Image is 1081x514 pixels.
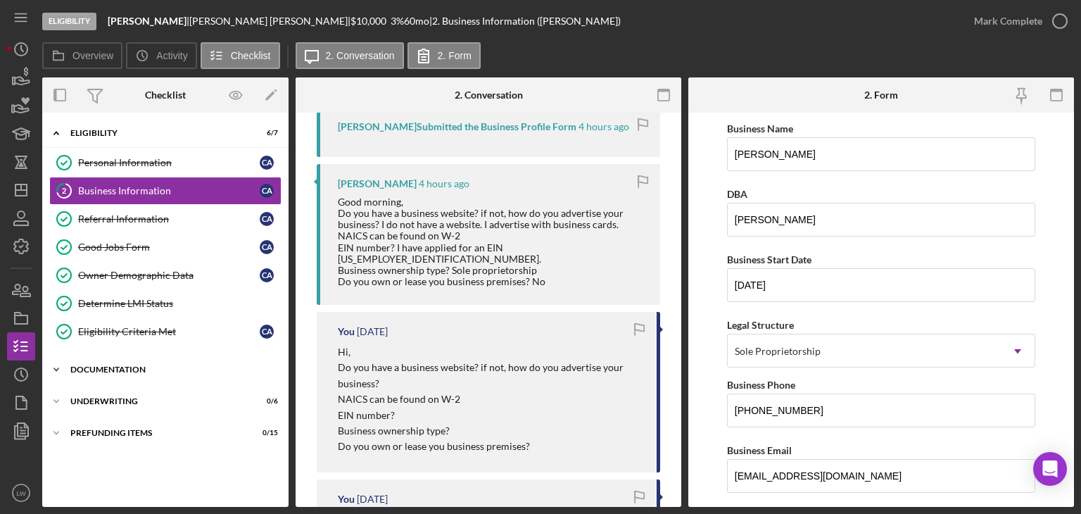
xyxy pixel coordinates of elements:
div: Personal Information [78,157,260,168]
label: 2. Conversation [326,50,395,61]
div: 0 / 6 [253,397,278,406]
a: Owner Demographic DataCA [49,261,282,289]
div: 2. Conversation [455,89,523,101]
label: Checklist [231,50,271,61]
div: [PERSON_NAME] [PERSON_NAME] | [189,15,350,27]
div: 60 mo [404,15,429,27]
p: Do you own or lease you business premises? [338,439,643,454]
div: C A [260,156,274,170]
button: Overview [42,42,122,69]
label: Business Phone [727,379,795,391]
div: Prefunding Items [70,429,243,437]
div: 6 / 7 [253,129,278,137]
div: Checklist [145,89,186,101]
button: 2. Form [407,42,481,69]
button: Mark Complete [960,7,1074,35]
button: LW [7,479,35,507]
div: Good morning, Do you have a business website? if not, how do you advertise your business? I do no... [338,196,646,287]
b: [PERSON_NAME] [108,15,187,27]
div: Mark Complete [974,7,1042,35]
div: Eligibility Criteria Met [78,326,260,337]
a: Referral InformationCA [49,205,282,233]
div: 0 / 15 [253,429,278,437]
div: C A [260,212,274,226]
label: Business Name [727,123,793,134]
label: DBA [727,188,747,200]
a: Eligibility Criteria MetCA [49,318,282,346]
button: 2. Conversation [296,42,404,69]
label: Activity [156,50,187,61]
div: C A [260,240,274,254]
a: Good Jobs FormCA [49,233,282,261]
div: 2. Form [864,89,898,101]
div: [PERSON_NAME] [338,178,417,189]
button: Activity [126,42,196,69]
label: 2. Form [438,50,472,61]
div: Good Jobs Form [78,242,260,253]
div: C A [260,325,274,339]
div: Referral Information [78,213,260,225]
p: NAICS can be found on W-2 [338,391,643,407]
time: 2025-09-08 12:26 [419,178,469,189]
div: Open Intercom Messenger [1033,452,1067,486]
div: Underwriting [70,397,243,406]
div: | [108,15,189,27]
div: Eligibility [70,129,243,137]
label: Business Email [727,444,792,456]
label: Overview [72,50,113,61]
p: Do you have a business website? if not, how do you advertise your business? [338,360,643,391]
time: 2025-09-03 00:14 [357,494,388,505]
div: You [338,326,355,337]
a: 2Business InformationCA [49,177,282,205]
div: Documentation [70,365,271,374]
p: Business ownership type? [338,423,643,439]
div: Sole Proprietorship [735,346,821,357]
text: LW [16,489,27,497]
div: C A [260,184,274,198]
div: C A [260,268,274,282]
p: EIN number? [338,408,643,423]
div: | 2. Business Information ([PERSON_NAME]) [429,15,621,27]
p: Hi, [338,344,643,360]
div: Eligibility [42,13,96,30]
time: 2025-09-08 12:29 [579,121,629,132]
div: You [338,494,355,505]
a: Determine LMI Status [49,289,282,318]
time: 2025-09-03 00:19 [357,326,388,337]
div: 3 % [391,15,404,27]
div: [PERSON_NAME] Submitted the Business Profile Form [338,121,576,132]
div: Owner Demographic Data [78,270,260,281]
label: Business Start Date [727,253,811,265]
div: Determine LMI Status [78,298,281,309]
a: Personal InformationCA [49,149,282,177]
button: Checklist [201,42,280,69]
div: Business Information [78,185,260,196]
span: $10,000 [350,15,386,27]
tspan: 2 [62,186,66,195]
